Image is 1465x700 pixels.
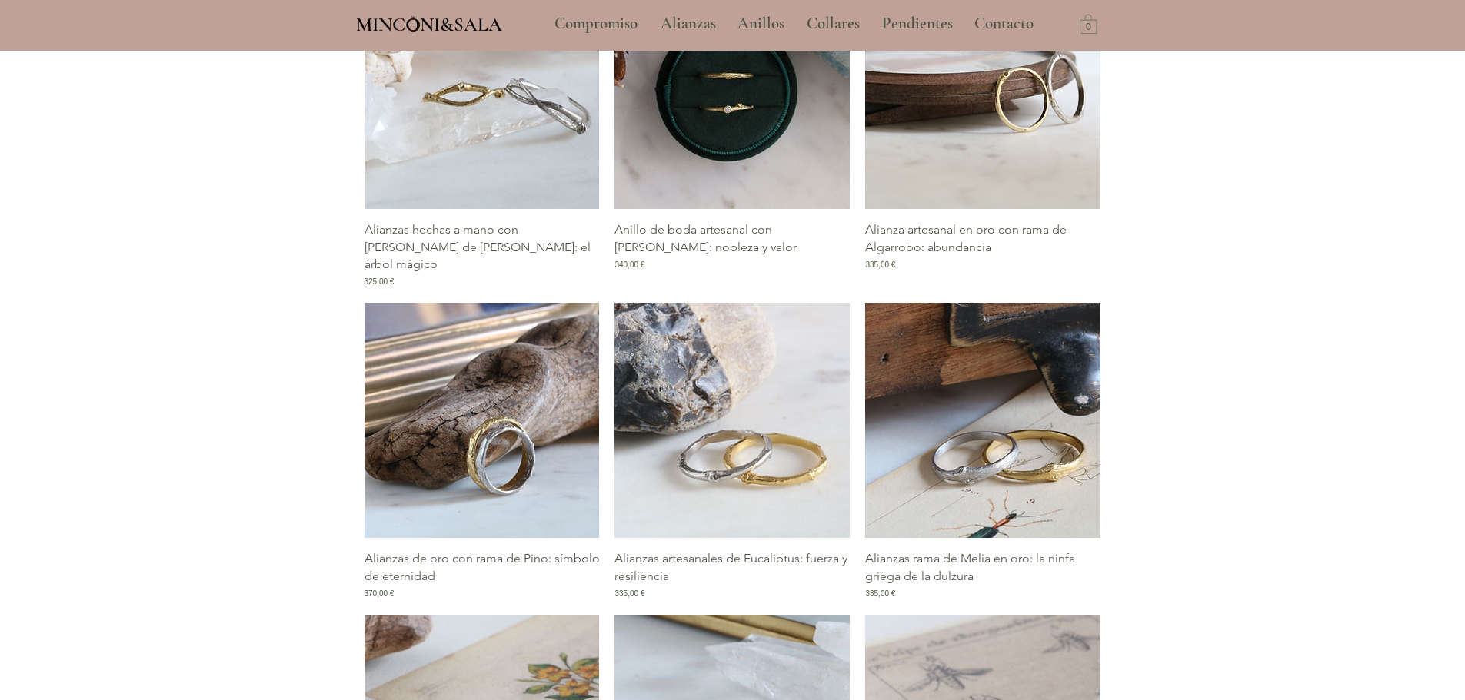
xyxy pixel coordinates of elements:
nav: Sitio [513,5,1076,43]
img: Minconi Sala [407,16,420,32]
a: Compromiso [543,5,649,43]
a: Alianzas artesanales de Eucaliptus: fuerza y resiliencia335,00 € [614,550,850,599]
p: Compromiso [547,5,645,43]
span: 335,00 € [614,588,644,599]
a: Contacto [963,5,1046,43]
a: Pendientes [871,5,963,43]
p: Anillo de boda artesanal con [PERSON_NAME]: nobleza y valor [614,221,850,256]
a: Alianzas rama de Melia en oro: la ninfa griega de la dulzura335,00 € [865,550,1100,599]
a: Alianzas artesanales de oro Minconi Sala [365,303,600,538]
span: 340,00 € [614,259,644,270]
a: Carrito con 0 ítems [1080,13,1097,34]
p: Alianzas de oro con rama de Pino: símbolo de eternidad [365,550,600,585]
p: Alianzas [653,5,724,43]
a: Alianzas hechas a mano con [PERSON_NAME] de [PERSON_NAME]: el árbol mágico325,00 € [365,221,600,287]
div: Galería de Alianzas artesanales de Eucaliptus: fuerza y resiliencia [614,303,850,599]
span: MINCONI&SALA [356,13,502,36]
p: Anillos [730,5,792,43]
span: 370,00 € [365,588,395,599]
div: Galería de Alianzas rama de Melia en oro: la ninfa griega de la dulzura [865,303,1100,599]
p: Pendientes [874,5,961,43]
a: Collares [795,5,871,43]
p: Alianza artesanal en oro con rama de Algarrobo: abundancia [865,221,1100,256]
div: Galería de Alianzas de oro con rama de Pino: símbolo de eternidad [365,303,600,599]
p: Contacto [967,5,1041,43]
p: Alianzas hechas a mano con [PERSON_NAME] de [PERSON_NAME]: el árbol mágico [365,221,600,273]
p: Alianzas artesanales de Eucaliptus: fuerza y resiliencia [614,550,850,585]
span: 335,00 € [865,259,895,270]
a: Anillos [726,5,795,43]
a: Alianzas [649,5,726,43]
span: 325,00 € [365,276,395,287]
a: Alianzas artesanales Minconi Sala [614,303,850,538]
a: Alianza artesanal en oro con rama de Algarrobo: abundancia335,00 € [865,221,1100,287]
a: Alianzas inspiradas en la naturaleza Barcelona [865,303,1100,538]
a: MINCONI&SALA [356,10,502,35]
text: 0 [1086,22,1091,33]
p: Collares [799,5,867,43]
span: 335,00 € [865,588,895,599]
a: Alianzas de oro con rama de Pino: símbolo de eternidad370,00 € [365,550,600,599]
a: Anillo de boda artesanal con [PERSON_NAME]: nobleza y valor340,00 € [614,221,850,287]
p: Alianzas rama de Melia en oro: la ninfa griega de la dulzura [865,550,1100,585]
